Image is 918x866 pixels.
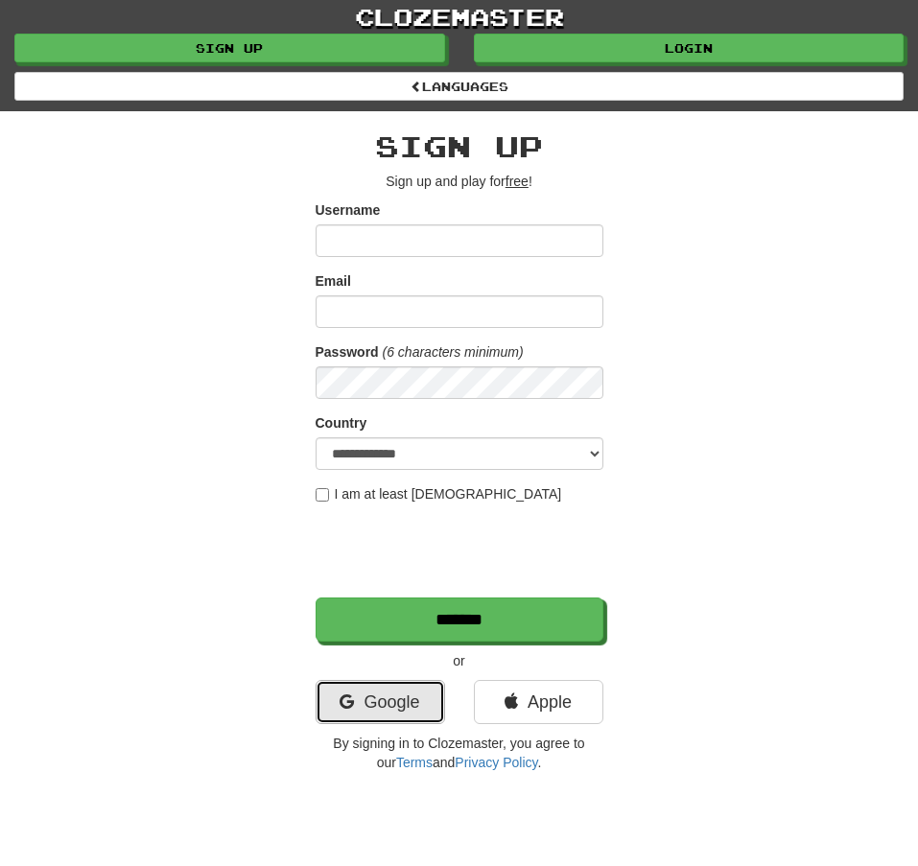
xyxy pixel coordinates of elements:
[506,174,529,189] u: free
[316,651,603,670] p: or
[316,484,562,503] label: I am at least [DEMOGRAPHIC_DATA]
[316,200,381,220] label: Username
[316,680,445,724] a: Google
[316,342,379,362] label: Password
[383,344,524,360] em: (6 characters minimum)
[316,734,603,772] p: By signing in to Clozemaster, you agree to our and .
[14,34,445,62] a: Sign up
[316,488,329,502] input: I am at least [DEMOGRAPHIC_DATA]
[14,72,904,101] a: Languages
[396,755,433,770] a: Terms
[474,680,603,724] a: Apple
[316,413,367,433] label: Country
[316,271,351,291] label: Email
[316,513,607,588] iframe: reCAPTCHA
[316,172,603,191] p: Sign up and play for !
[455,755,537,770] a: Privacy Policy
[474,34,905,62] a: Login
[316,130,603,162] h2: Sign up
